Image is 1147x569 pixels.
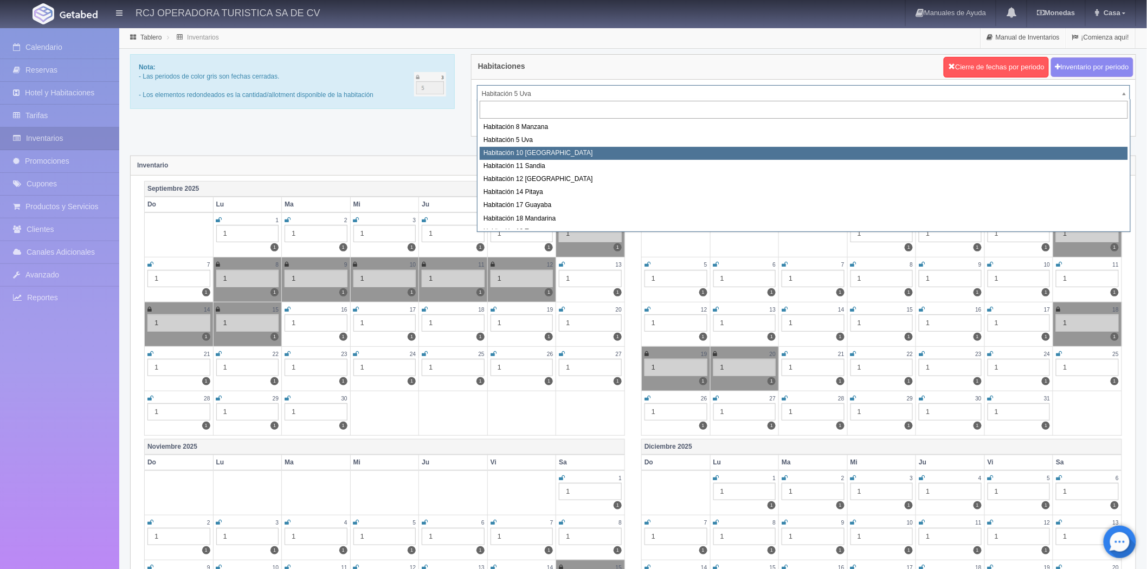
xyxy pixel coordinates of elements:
[480,134,1128,147] div: Habitación 5 Uva
[480,199,1128,212] div: Habitación 17 Guayaba
[480,173,1128,186] div: Habitación 12 [GEOGRAPHIC_DATA]
[480,121,1128,134] div: Habitación 8 Manzana
[480,186,1128,199] div: Habitación 14 Pitaya
[480,147,1128,160] div: Habitación 10 [GEOGRAPHIC_DATA]
[480,160,1128,173] div: Habitación 11 Sandia
[480,212,1128,225] div: Habitación 18 Mandarina
[480,225,1128,238] div: Habitación 19 Tuna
